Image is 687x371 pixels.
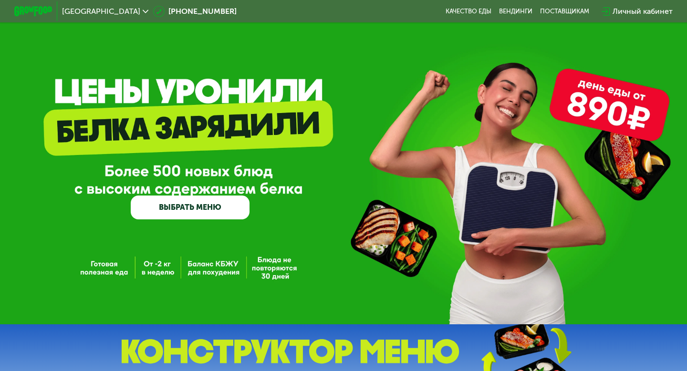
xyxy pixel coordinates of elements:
[499,8,532,15] a: Вендинги
[540,8,589,15] div: поставщикам
[131,196,250,219] a: ВЫБРАТЬ МЕНЮ
[62,8,140,15] span: [GEOGRAPHIC_DATA]
[153,6,237,17] a: [PHONE_NUMBER]
[446,8,491,15] a: Качество еды
[613,6,673,17] div: Личный кабинет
